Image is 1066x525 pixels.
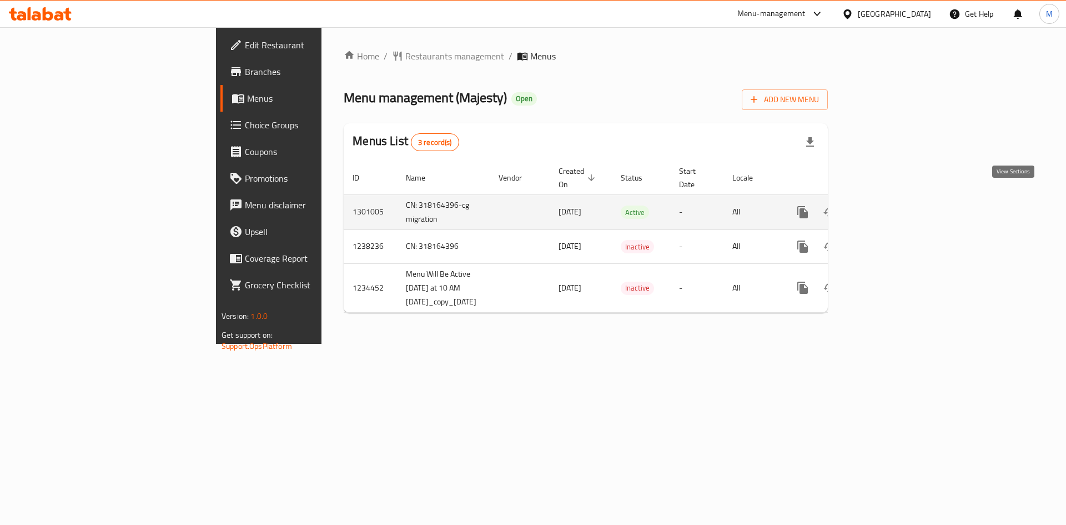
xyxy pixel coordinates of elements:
[723,263,781,312] td: All
[742,89,828,110] button: Add New Menu
[245,172,385,185] span: Promotions
[559,204,581,219] span: [DATE]
[816,233,843,260] button: Change Status
[621,241,654,253] span: Inactive
[679,164,710,191] span: Start Date
[405,49,504,63] span: Restaurants management
[751,93,819,107] span: Add New Menu
[353,133,459,151] h2: Menus List
[559,239,581,253] span: [DATE]
[397,263,490,312] td: Menu Will Be Active [DATE] at 10 AM [DATE]_copy_[DATE]
[220,112,394,138] a: Choice Groups
[1046,8,1053,20] span: M
[621,282,654,295] div: Inactive
[344,85,507,110] span: Menu management ( Majesty )
[411,133,459,151] div: Total records count
[559,164,599,191] span: Created On
[245,38,385,52] span: Edit Restaurant
[247,92,385,105] span: Menus
[621,171,657,184] span: Status
[509,49,512,63] li: /
[245,65,385,78] span: Branches
[245,145,385,158] span: Coupons
[511,92,537,106] div: Open
[397,194,490,229] td: CN: 318164396-cg migration
[250,309,268,323] span: 1.0.0
[220,192,394,218] a: Menu disclaimer
[220,58,394,85] a: Branches
[499,171,536,184] span: Vendor
[723,229,781,263] td: All
[222,339,292,353] a: Support.OpsPlatform
[530,49,556,63] span: Menus
[245,252,385,265] span: Coverage Report
[344,161,905,313] table: enhanced table
[621,282,654,294] span: Inactive
[220,138,394,165] a: Coupons
[397,229,490,263] td: CN: 318164396
[220,165,394,192] a: Promotions
[220,218,394,245] a: Upsell
[781,161,905,195] th: Actions
[245,198,385,212] span: Menu disclaimer
[392,49,504,63] a: Restaurants management
[220,245,394,272] a: Coverage Report
[723,194,781,229] td: All
[732,171,767,184] span: Locale
[797,129,823,156] div: Export file
[411,137,459,148] span: 3 record(s)
[737,7,806,21] div: Menu-management
[670,263,723,312] td: -
[790,233,816,260] button: more
[245,225,385,238] span: Upsell
[220,85,394,112] a: Menus
[344,49,828,63] nav: breadcrumb
[245,118,385,132] span: Choice Groups
[245,278,385,292] span: Grocery Checklist
[790,199,816,226] button: more
[670,194,723,229] td: -
[621,206,649,219] span: Active
[559,281,581,295] span: [DATE]
[222,328,273,342] span: Get support on:
[511,94,537,103] span: Open
[220,32,394,58] a: Edit Restaurant
[858,8,931,20] div: [GEOGRAPHIC_DATA]
[670,229,723,263] td: -
[406,171,440,184] span: Name
[222,309,249,323] span: Version:
[621,206,649,219] div: Active
[816,274,843,301] button: Change Status
[353,171,374,184] span: ID
[220,272,394,298] a: Grocery Checklist
[790,274,816,301] button: more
